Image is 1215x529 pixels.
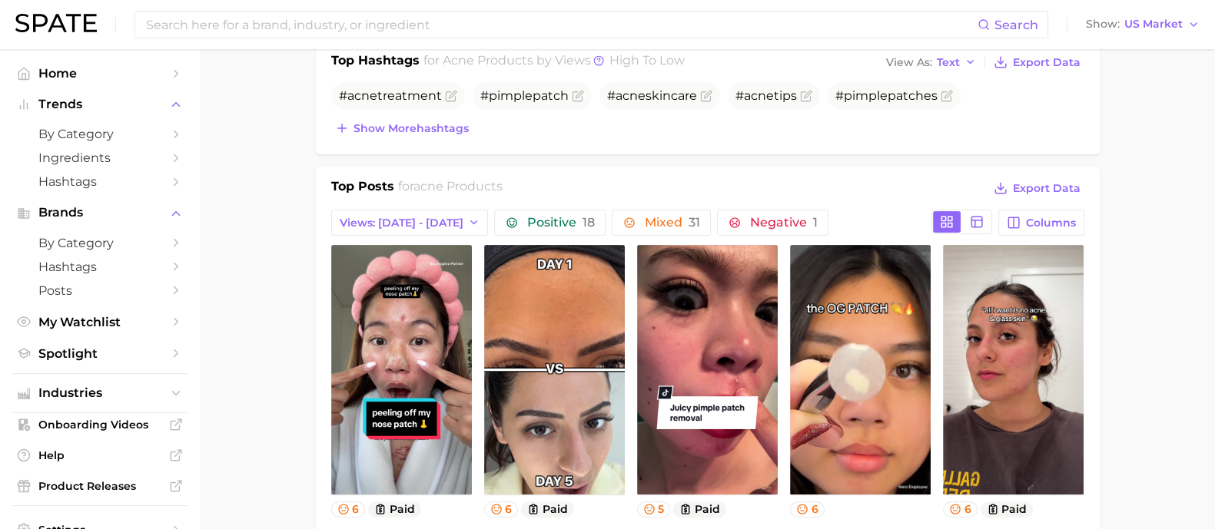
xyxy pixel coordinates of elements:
[1013,182,1081,195] span: Export Data
[937,58,960,67] span: Text
[331,501,366,517] button: 6
[12,146,188,170] a: Ingredients
[12,93,188,116] button: Trends
[484,501,519,517] button: 6
[1013,56,1081,69] span: Export Data
[331,51,420,73] h1: Top Hashtags
[882,52,981,72] button: View AsText
[572,90,584,102] button: Flag as miscategorized or irrelevant
[398,177,503,200] h2: for
[12,310,188,334] a: My Watchlist
[12,231,188,255] a: by Category
[1124,20,1183,28] span: US Market
[368,501,421,517] button: paid
[521,501,574,517] button: paid
[331,177,394,200] h1: Top Posts
[1086,20,1120,28] span: Show
[790,501,825,517] button: 6
[616,88,646,103] span: acne
[38,66,161,81] span: Home
[12,444,188,467] a: Help
[423,51,685,73] h2: for by Views
[812,215,817,230] span: 1
[38,479,161,493] span: Product Releases
[339,88,442,103] span: # treatment
[445,90,457,102] button: Flag as miscategorized or irrelevant
[12,413,188,436] a: Onboarding Videos
[990,177,1084,199] button: Export Data
[12,279,188,303] a: Posts
[38,174,161,189] span: Hashtags
[1026,217,1076,230] span: Columns
[688,215,699,230] span: 31
[607,88,697,103] span: # skincare
[12,342,188,365] a: Spotlight
[340,217,463,230] span: Views: [DATE] - [DATE]
[15,14,97,32] img: SPATE
[12,382,188,405] button: Industries
[12,170,188,193] a: Hashtags
[609,53,685,68] span: high to low
[38,206,161,220] span: Brands
[749,217,817,229] span: Negative
[331,210,489,236] button: Views: [DATE] - [DATE]
[38,127,161,141] span: by Category
[38,418,161,431] span: Onboarding Videos
[637,501,671,517] button: 5
[12,474,188,498] a: Product Releases
[38,236,161,250] span: by Category
[990,51,1084,73] button: Export Data
[998,210,1084,236] button: Columns
[331,117,473,139] button: Show morehashtags
[144,12,978,38] input: Search here for a brand, industry, or ingredient
[354,122,469,135] span: Show more hashtags
[38,98,161,111] span: Trends
[38,448,161,462] span: Help
[347,88,377,103] span: acne
[526,217,594,229] span: Positive
[12,201,188,224] button: Brands
[800,90,812,102] button: Flag as miscategorized or irrelevant
[700,90,712,102] button: Flag as miscategorized or irrelevant
[886,58,932,67] span: View As
[835,88,938,103] span: #pimplepatches
[1082,15,1203,35] button: ShowUS Market
[38,386,161,400] span: Industries
[981,501,1034,517] button: paid
[994,18,1038,32] span: Search
[12,122,188,146] a: by Category
[744,88,774,103] span: acne
[673,501,726,517] button: paid
[38,346,161,361] span: Spotlight
[38,315,161,329] span: My Watchlist
[644,217,699,229] span: Mixed
[12,61,188,85] a: Home
[38,150,161,165] span: Ingredients
[735,88,797,103] span: # tips
[941,90,953,102] button: Flag as miscategorized or irrelevant
[443,53,533,68] span: acne products
[12,255,188,279] a: Hashtags
[38,260,161,274] span: Hashtags
[38,283,161,298] span: Posts
[582,215,594,230] span: 18
[480,88,569,103] span: #pimplepatch
[943,501,978,517] button: 6
[413,179,503,193] span: acne products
